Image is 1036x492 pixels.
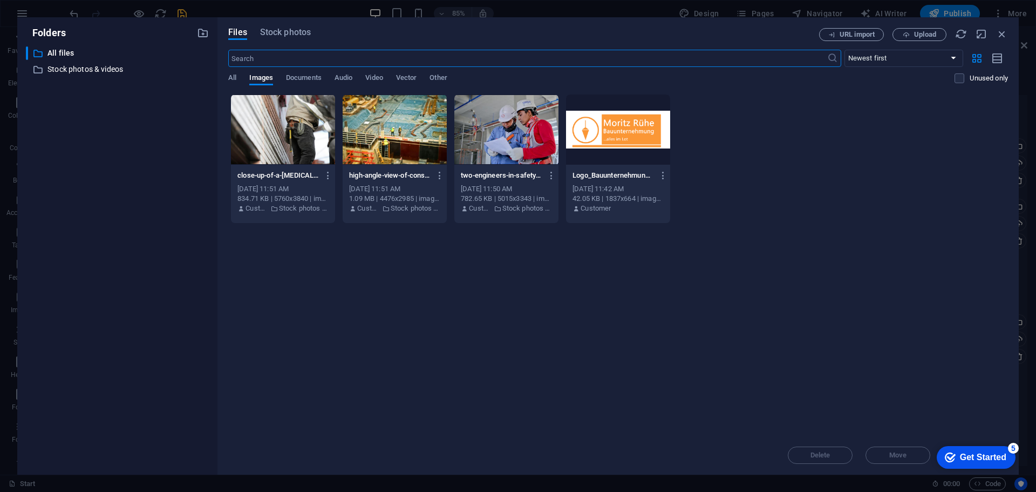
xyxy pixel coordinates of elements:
p: close-up-of-a-construction-worker-with-hammer-and-tools-focused-on-the-job-Ixn95pFSPmUjWkdoysE1KQ... [237,171,318,180]
span: Vector [396,71,417,86]
p: Stock photos & videos [391,204,440,213]
p: Folders [26,26,66,40]
div: 834.71 KB | 5760x3840 | image/jpeg [237,194,329,204]
div: By: Customer | Folder: Stock photos & videos [237,204,329,213]
div: Stock photos & videos [26,63,209,76]
i: Close [996,28,1008,40]
span: Documents [286,71,322,86]
span: URL import [840,31,875,38]
button: URL import [819,28,884,41]
span: Stock photos [260,26,311,39]
p: two-engineers-in-safety-helmets-reviewing-construction-plans-at-a-worksite-R7N7z52wbcPxH05Xg0uZXQ... [461,171,542,180]
span: Audio [335,71,352,86]
span: Images [249,71,273,86]
div: [DATE] 11:51 AM [349,184,440,194]
p: Displays only files that are not in use on the website. Files added during this session can still... [970,73,1008,83]
div: Get Started [32,12,78,22]
p: Customer [469,204,490,213]
div: 1.09 MB | 4476x2985 | image/jpeg [349,194,440,204]
div: [DATE] 11:50 AM [461,184,552,194]
span: Files [228,26,247,39]
i: Create new folder [197,27,209,39]
p: high-angle-view-of-construction-workers-on-a-building-site-engaging-in-construction-work-frrLFk63... [349,171,430,180]
p: Stock photos & videos [502,204,552,213]
span: All [228,71,236,86]
i: Reload [955,28,967,40]
div: By: Customer | Folder: Stock photos & videos [461,204,552,213]
p: All files [47,47,189,59]
div: [DATE] 11:42 AM [572,184,664,194]
div: 42.05 KB | 1837x664 | image/png [572,194,664,204]
p: Stock photos & videos [279,204,329,213]
input: Search [228,50,827,67]
p: Logo_Bauunternehmungen_org_neu-mLBKDEHJccoqKjDgswEpEA.png [572,171,653,180]
div: 5 [80,2,91,13]
div: 782.65 KB | 5015x3343 | image/jpeg [461,194,552,204]
span: Video [365,71,383,86]
div: Get Started 5 items remaining, 0% complete [9,5,87,28]
div: By: Customer | Folder: Stock photos & videos [349,204,440,213]
button: Upload [892,28,946,41]
div: ​ [26,46,28,60]
p: Customer [246,204,267,213]
span: Other [430,71,447,86]
div: [DATE] 11:51 AM [237,184,329,194]
p: Stock photos & videos [47,63,189,76]
i: Minimize [976,28,987,40]
p: Customer [581,204,611,213]
p: Customer [357,204,379,213]
span: Upload [914,31,936,38]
